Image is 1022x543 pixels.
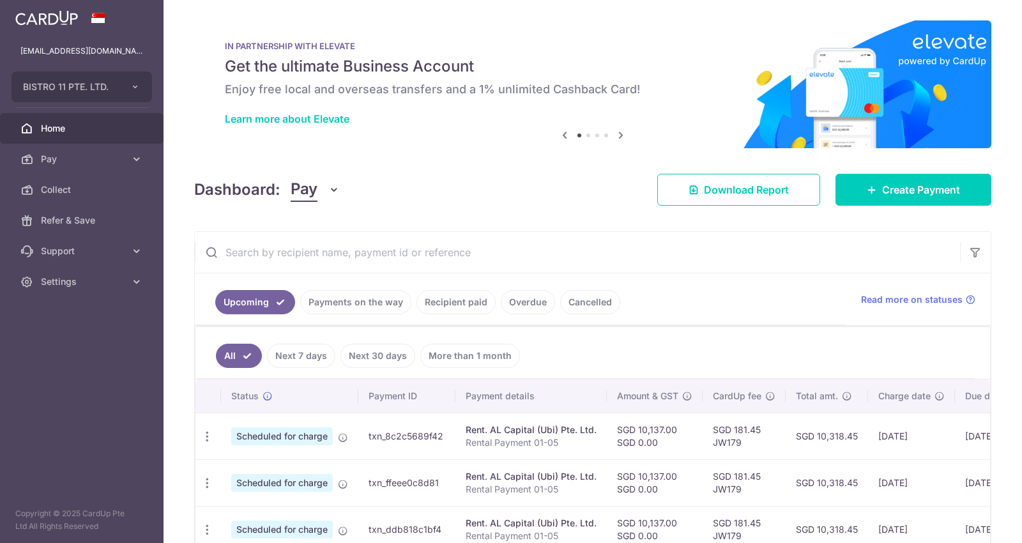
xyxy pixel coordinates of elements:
button: BISTRO 11 PTE. LTD. [11,72,152,102]
span: BISTRO 11 PTE. LTD. [23,80,118,93]
a: Upcoming [215,290,295,314]
span: Due date [965,390,1003,402]
a: Payments on the way [300,290,411,314]
a: Cancelled [560,290,620,314]
td: txn_ffeee0c8d81 [358,459,455,506]
p: [EMAIL_ADDRESS][DOMAIN_NAME] [20,45,143,57]
td: SGD 181.45 JW179 [703,459,786,506]
span: Status [231,390,259,402]
span: Create Payment [882,182,960,197]
img: CardUp [15,10,78,26]
input: Search by recipient name, payment id or reference [195,232,960,273]
td: SGD 10,318.45 [786,413,868,459]
th: Payment ID [358,379,455,413]
span: Read more on statuses [861,293,963,306]
td: [DATE] [868,413,955,459]
td: txn_8c2c5689f42 [358,413,455,459]
span: Scheduled for charge [231,427,333,445]
a: Recipient paid [416,290,496,314]
a: All [216,344,262,368]
p: Rental Payment 01-05 [466,483,597,496]
span: Pay [291,178,317,202]
td: SGD 10,137.00 SGD 0.00 [607,459,703,506]
td: SGD 10,318.45 [786,459,868,506]
h6: Enjoy free local and overseas transfers and a 1% unlimited Cashback Card! [225,82,961,97]
span: Amount & GST [617,390,678,402]
a: Overdue [501,290,555,314]
div: Rent. AL Capital (Ubi) Pte. Ltd. [466,424,597,436]
div: Rent. AL Capital (Ubi) Pte. Ltd. [466,517,597,530]
span: Scheduled for charge [231,474,333,492]
div: Rent. AL Capital (Ubi) Pte. Ltd. [466,470,597,483]
span: Pay [41,153,125,165]
p: Rental Payment 01-05 [466,530,597,542]
a: Next 7 days [267,344,335,368]
h4: Dashboard: [194,178,280,201]
th: Payment details [455,379,607,413]
a: Next 30 days [340,344,415,368]
button: Pay [291,178,340,202]
td: SGD 181.45 JW179 [703,413,786,459]
span: Scheduled for charge [231,521,333,539]
a: More than 1 month [420,344,520,368]
a: Read more on statuses [861,293,975,306]
a: Learn more about Elevate [225,112,349,125]
span: Settings [41,275,125,288]
span: CardUp fee [713,390,761,402]
span: Download Report [704,182,789,197]
td: SGD 10,137.00 SGD 0.00 [607,413,703,459]
h5: Get the ultimate Business Account [225,56,961,77]
span: Refer & Save [41,214,125,227]
span: Total amt. [796,390,838,402]
span: Home [41,122,125,135]
span: Support [41,245,125,257]
p: IN PARTNERSHIP WITH ELEVATE [225,41,961,51]
td: [DATE] [868,459,955,506]
p: Rental Payment 01-05 [466,436,597,449]
a: Download Report [657,174,820,206]
span: Collect [41,183,125,196]
img: Renovation banner [194,20,991,148]
span: Charge date [878,390,931,402]
a: Create Payment [835,174,991,206]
